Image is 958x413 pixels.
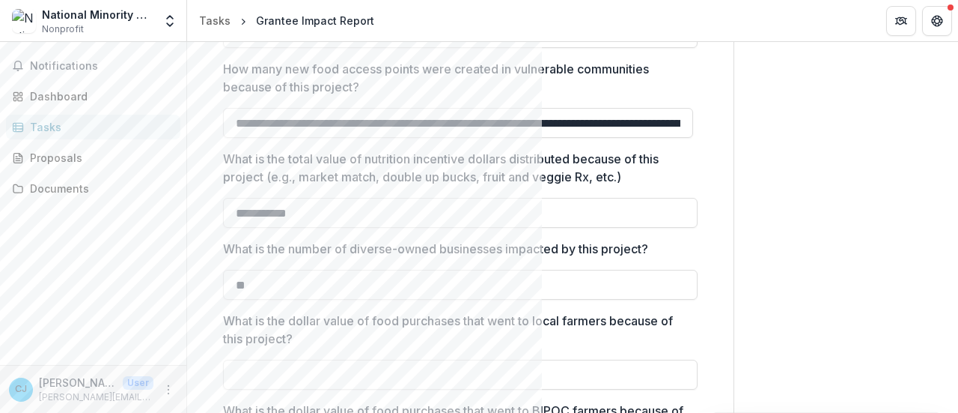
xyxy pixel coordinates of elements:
[223,240,648,258] p: What is the number of diverse-owned businesses impacted by this project?
[123,376,153,390] p: User
[256,13,374,28] div: Grantee Impact Report
[39,391,153,404] p: [PERSON_NAME][EMAIL_ADDRESS][PERSON_NAME][DOMAIN_NAME]
[6,54,180,78] button: Notifications
[223,312,689,348] p: What is the dollar value of food purchases that went to local farmers because of this project?
[42,22,84,36] span: Nonprofit
[886,6,916,36] button: Partners
[193,10,237,31] a: Tasks
[193,10,380,31] nav: breadcrumb
[12,9,36,33] img: National Minority Supplier Development Council Inc
[159,6,180,36] button: Open entity switcher
[30,60,174,73] span: Notifications
[223,60,689,96] p: How many new food access points were created in vulnerable communities because of this project?
[30,150,168,166] div: Proposals
[30,119,168,135] div: Tasks
[6,145,180,170] a: Proposals
[223,150,689,186] p: What is the total value of nutrition incentive dollars distributed because of this project (e.g.,...
[6,115,180,139] a: Tasks
[42,7,153,22] div: National Minority Supplier Development Council Inc
[922,6,952,36] button: Get Help
[30,88,168,104] div: Dashboard
[159,381,177,399] button: More
[6,84,180,109] a: Dashboard
[199,13,231,28] div: Tasks
[39,375,117,391] p: [PERSON_NAME]
[30,181,168,196] div: Documents
[6,176,180,201] a: Documents
[15,385,27,394] div: Charmaine Jackson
